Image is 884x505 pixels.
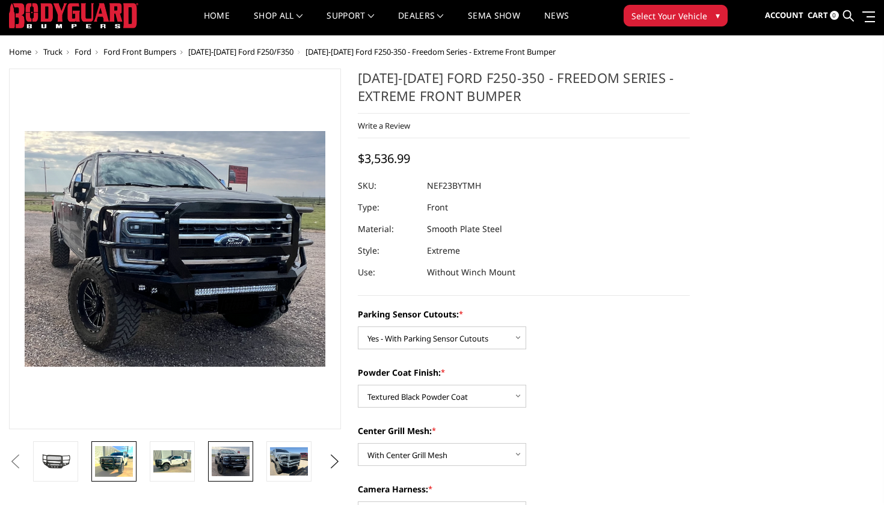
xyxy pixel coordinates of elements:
[9,3,138,28] img: BODYGUARD BUMPERS
[427,175,481,197] dd: NEF23BYTMH
[398,11,444,35] a: Dealers
[358,366,690,379] label: Powder Coat Finish:
[716,9,720,22] span: ▾
[153,450,191,473] img: 2023-2025 Ford F250-350 - Freedom Series - Extreme Front Bumper
[358,308,690,320] label: Parking Sensor Cutouts:
[43,46,63,57] a: Truck
[427,240,460,262] dd: Extreme
[808,10,828,20] span: Cart
[270,447,308,476] img: 2023-2025 Ford F250-350 - Freedom Series - Extreme Front Bumper
[427,218,502,240] dd: Smooth Plate Steel
[358,150,410,167] span: $3,536.99
[358,240,418,262] dt: Style:
[358,424,690,437] label: Center Grill Mesh:
[830,11,839,20] span: 0
[9,69,341,429] a: 2023-2025 Ford F250-350 - Freedom Series - Extreme Front Bumper
[103,46,176,57] a: Ford Front Bumpers
[358,483,690,495] label: Camera Harness:
[358,218,418,240] dt: Material:
[824,447,884,505] iframe: Chat Widget
[204,11,230,35] a: Home
[358,175,418,197] dt: SKU:
[358,120,410,131] a: Write a Review
[358,69,690,114] h1: [DATE]-[DATE] Ford F250-350 - Freedom Series - Extreme Front Bumper
[95,446,133,477] img: 2023-2025 Ford F250-350 - Freedom Series - Extreme Front Bumper
[305,46,556,57] span: [DATE]-[DATE] Ford F250-350 - Freedom Series - Extreme Front Bumper
[254,11,302,35] a: shop all
[544,11,569,35] a: News
[188,46,293,57] a: [DATE]-[DATE] Ford F250/F350
[326,453,344,471] button: Next
[358,262,418,283] dt: Use:
[327,11,374,35] a: Support
[631,10,707,22] span: Select Your Vehicle
[427,197,448,218] dd: Front
[624,5,728,26] button: Select Your Vehicle
[765,10,803,20] span: Account
[6,453,24,471] button: Previous
[468,11,520,35] a: SEMA Show
[37,451,75,471] img: 2023-2025 Ford F250-350 - Freedom Series - Extreme Front Bumper
[427,262,515,283] dd: Without Winch Mount
[358,197,418,218] dt: Type:
[75,46,91,57] a: Ford
[212,447,250,476] img: 2023-2025 Ford F250-350 - Freedom Series - Extreme Front Bumper
[9,46,31,57] a: Home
